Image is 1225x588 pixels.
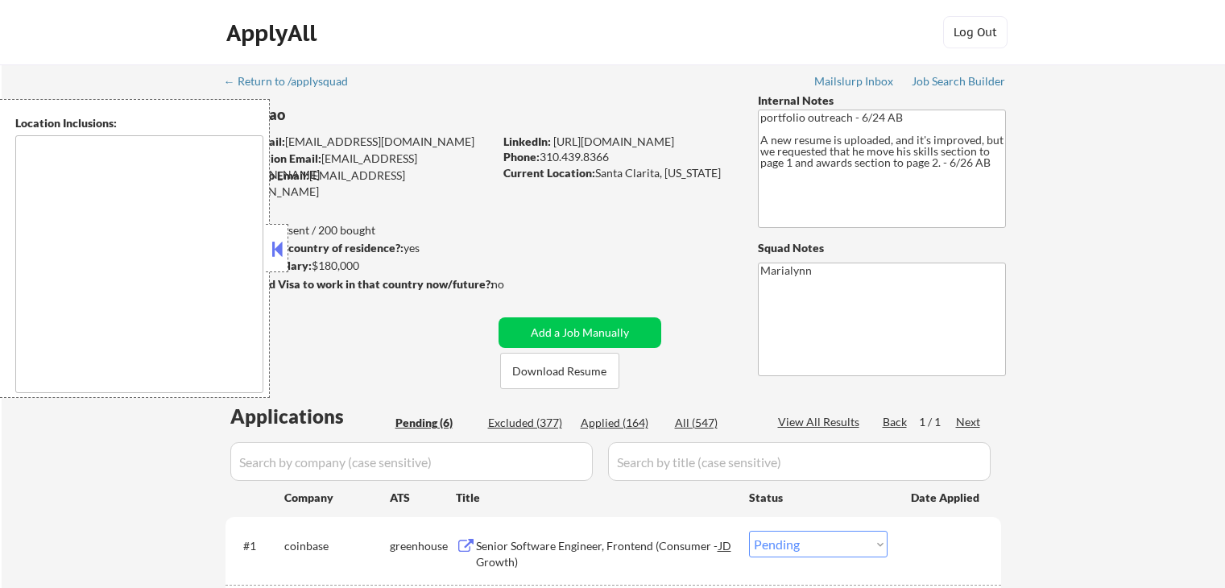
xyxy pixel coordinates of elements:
div: Internal Notes [758,93,1006,109]
div: [EMAIL_ADDRESS][DOMAIN_NAME] [226,151,493,182]
strong: Can work in country of residence?: [225,241,404,255]
input: Search by title (case sensitive) [608,442,991,481]
div: $180,000 [225,258,493,274]
div: Location Inclusions: [15,115,263,131]
div: Applications [230,407,390,426]
div: JD [718,531,734,560]
div: Status [749,482,888,511]
div: #1 [243,538,271,554]
div: Title [456,490,734,506]
div: ← Return to /applysquad [224,76,363,87]
div: Date Applied [911,490,982,506]
div: no [491,276,537,292]
div: ApplyAll [226,19,321,47]
div: [EMAIL_ADDRESS][DOMAIN_NAME] [226,134,493,150]
div: Long Dao [226,105,557,125]
input: Search by company (case sensitive) [230,442,593,481]
div: coinbase [284,538,390,554]
div: Applied (164) [581,415,661,431]
div: yes [225,240,488,256]
button: Add a Job Manually [499,317,661,348]
a: ← Return to /applysquad [224,75,363,91]
div: View All Results [778,414,864,430]
strong: Phone: [503,150,540,164]
strong: Current Location: [503,166,595,180]
div: [EMAIL_ADDRESS][DOMAIN_NAME] [226,168,493,199]
div: Squad Notes [758,240,1006,256]
div: Back [883,414,908,430]
div: Santa Clarita, [US_STATE] [503,165,731,181]
div: 1 / 1 [919,414,956,430]
div: Company [284,490,390,506]
div: 310.439.8366 [503,149,731,165]
div: Excluded (377) [488,415,569,431]
strong: Will need Visa to work in that country now/future?: [226,277,494,291]
button: Log Out [943,16,1008,48]
div: Mailslurp Inbox [814,76,895,87]
div: Senior Software Engineer, Frontend (Consumer - Growth) [476,538,719,569]
strong: LinkedIn: [503,135,551,148]
a: Mailslurp Inbox [814,75,895,91]
a: Job Search Builder [912,75,1006,91]
div: Pending (6) [395,415,476,431]
div: greenhouse [390,538,456,554]
div: All (547) [675,415,755,431]
div: ATS [390,490,456,506]
div: 164 sent / 200 bought [225,222,493,238]
button: Download Resume [500,353,619,389]
a: [URL][DOMAIN_NAME] [553,135,674,148]
div: Job Search Builder [912,76,1006,87]
div: Next [956,414,982,430]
